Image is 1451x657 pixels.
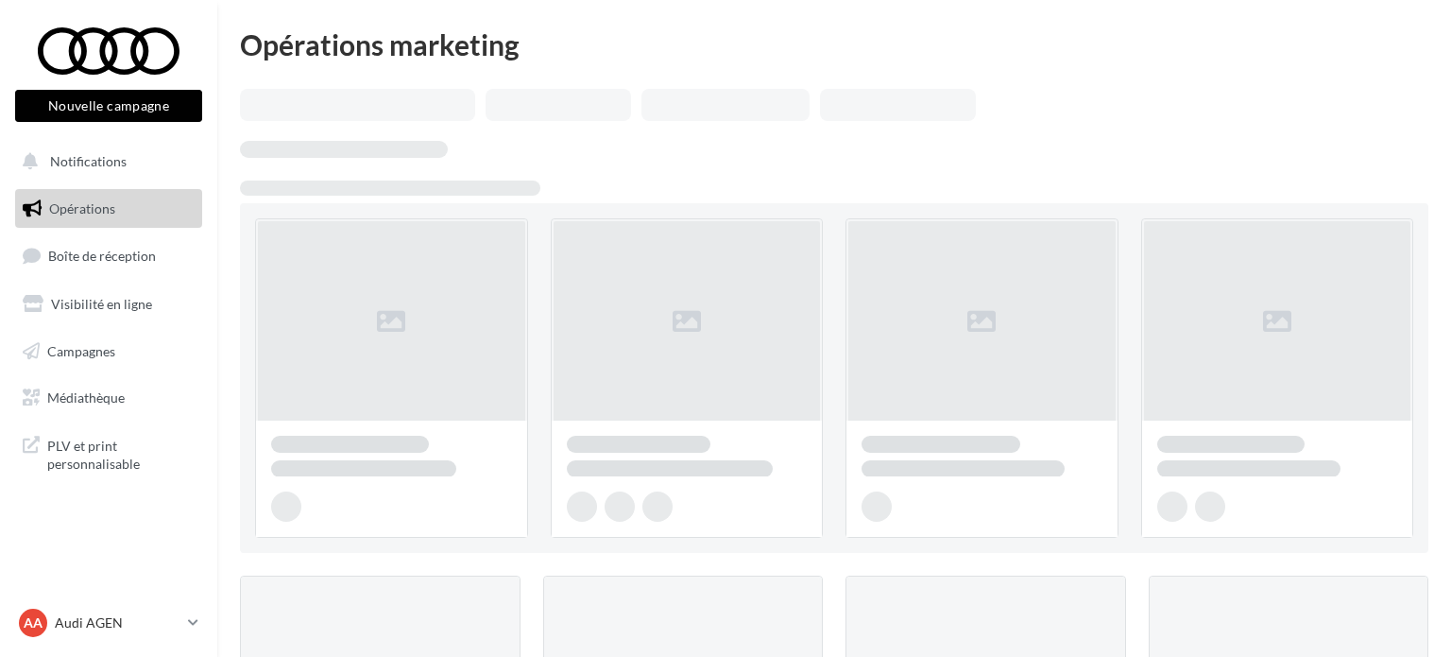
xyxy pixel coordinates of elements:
[11,378,206,418] a: Médiathèque
[50,153,127,169] span: Notifications
[15,90,202,122] button: Nouvelle campagne
[48,248,156,264] span: Boîte de réception
[11,142,198,182] button: Notifications
[240,30,1428,59] div: Opérations marketing
[11,425,206,481] a: PLV et print personnalisable
[24,614,43,632] span: AA
[11,332,206,372] a: Campagnes
[47,389,125,406] span: Médiathèque
[49,200,115,216] span: Opérations
[47,433,195,474] span: PLV et print personnalisable
[47,342,115,358] span: Campagnes
[11,235,206,276] a: Boîte de réception
[55,614,180,632] p: Audi AGEN
[11,285,206,324] a: Visibilité en ligne
[15,605,202,641] a: AA Audi AGEN
[11,189,206,229] a: Opérations
[51,296,152,312] span: Visibilité en ligne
